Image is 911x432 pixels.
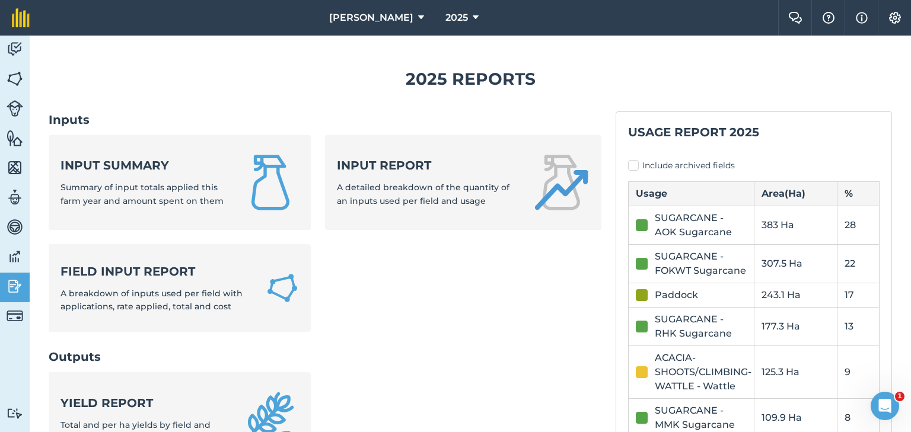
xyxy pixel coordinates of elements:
[871,392,899,420] iframe: Intercom live chat
[49,66,892,92] h1: 2025 Reports
[754,181,837,206] th: Area ( Ha )
[60,263,251,280] strong: Field Input Report
[7,218,23,236] img: svg+xml;base64,PD94bWwgdmVyc2lvbj0iMS4wIiBlbmNvZGluZz0idXRmLTgiPz4KPCEtLSBHZW5lcmF0b3I6IEFkb2JlIE...
[7,100,23,117] img: svg+xml;base64,PD94bWwgdmVyc2lvbj0iMS4wIiBlbmNvZGluZz0idXRmLTgiPz4KPCEtLSBHZW5lcmF0b3I6IEFkb2JlIE...
[837,206,880,244] td: 28
[655,404,747,432] div: SUGARCANE - MMK Sugarcane
[754,345,837,398] td: 125.3 Ha
[337,157,518,174] strong: Input report
[12,8,30,27] img: fieldmargin Logo
[7,70,23,88] img: svg+xml;base64,PHN2ZyB4bWxucz0iaHR0cDovL3d3dy53My5vcmcvMjAwMC9zdmciIHdpZHRoPSI1NiIgaGVpZ2h0PSI2MC...
[7,408,23,419] img: svg+xml;base64,PD94bWwgdmVyc2lvbj0iMS4wIiBlbmNvZGluZz0idXRmLTgiPz4KPCEtLSBHZW5lcmF0b3I6IEFkb2JlIE...
[7,277,23,295] img: svg+xml;base64,PD94bWwgdmVyc2lvbj0iMS4wIiBlbmNvZGluZz0idXRmLTgiPz4KPCEtLSBHZW5lcmF0b3I6IEFkb2JlIE...
[754,283,837,307] td: 243.1 Ha
[60,395,228,411] strong: Yield report
[754,244,837,283] td: 307.5 Ha
[888,12,902,24] img: A cog icon
[7,129,23,147] img: svg+xml;base64,PHN2ZyB4bWxucz0iaHR0cDovL3d3dy53My5vcmcvMjAwMC9zdmciIHdpZHRoPSI1NiIgaGVpZ2h0PSI2MC...
[533,154,590,211] img: Input report
[49,111,601,128] h2: Inputs
[7,308,23,324] img: svg+xml;base64,PD94bWwgdmVyc2lvbj0iMS4wIiBlbmNvZGluZz0idXRmLTgiPz4KPCEtLSBHZW5lcmF0b3I6IEFkb2JlIE...
[837,345,880,398] td: 9
[60,157,228,174] strong: Input summary
[821,12,836,24] img: A question mark icon
[655,288,698,302] div: Paddock
[325,135,601,230] a: Input reportA detailed breakdown of the quantity of an inputs used per field and usage
[628,159,880,172] label: Include archived fields
[7,159,23,177] img: svg+xml;base64,PHN2ZyB4bWxucz0iaHR0cDovL3d3dy53My5vcmcvMjAwMC9zdmciIHdpZHRoPSI1NiIgaGVpZ2h0PSI2MC...
[837,244,880,283] td: 22
[7,248,23,265] img: svg+xml;base64,PD94bWwgdmVyc2lvbj0iMS4wIiBlbmNvZGluZz0idXRmLTgiPz4KPCEtLSBHZW5lcmF0b3I6IEFkb2JlIE...
[7,40,23,58] img: svg+xml;base64,PD94bWwgdmVyc2lvbj0iMS4wIiBlbmNvZGluZz0idXRmLTgiPz4KPCEtLSBHZW5lcmF0b3I6IEFkb2JlIE...
[655,351,751,393] div: ACACIA-SHOOTS/CLIMBING-WATTLE - Wattle
[628,124,880,140] h2: Usage report 2025
[49,244,311,332] a: Field Input ReportA breakdown of inputs used per field with applications, rate applied, total and...
[837,283,880,307] td: 17
[266,270,299,306] img: Field Input Report
[655,249,747,278] div: SUGARCANE - FOKWT Sugarcane
[837,181,880,206] th: %
[60,182,224,206] span: Summary of input totals applied this farm year and amount spent on them
[754,206,837,244] td: 383 Ha
[60,288,243,312] span: A breakdown of inputs used per field with applications, rate applied, total and cost
[754,307,837,345] td: 177.3 Ha
[329,11,413,25] span: [PERSON_NAME]
[49,348,601,365] h2: Outputs
[7,188,23,206] img: svg+xml;base64,PD94bWwgdmVyc2lvbj0iMS4wIiBlbmNvZGluZz0idXRmLTgiPz4KPCEtLSBHZW5lcmF0b3I6IEFkb2JlIE...
[788,12,802,24] img: Two speech bubbles overlapping with the left bubble in the forefront
[49,135,311,230] a: Input summarySummary of input totals applied this farm year and amount spent on them
[337,182,509,206] span: A detailed breakdown of the quantity of an inputs used per field and usage
[629,181,754,206] th: Usage
[445,11,468,25] span: 2025
[655,211,747,239] div: SUGARCANE - AOK Sugarcane
[837,307,880,345] td: 13
[856,11,868,25] img: svg+xml;base64,PHN2ZyB4bWxucz0iaHR0cDovL3d3dy53My5vcmcvMjAwMC9zdmciIHdpZHRoPSIxNyIgaGVpZ2h0PSIxNy...
[655,312,747,341] div: SUGARCANE - RHK Sugarcane
[895,392,904,401] span: 1
[242,154,299,211] img: Input summary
